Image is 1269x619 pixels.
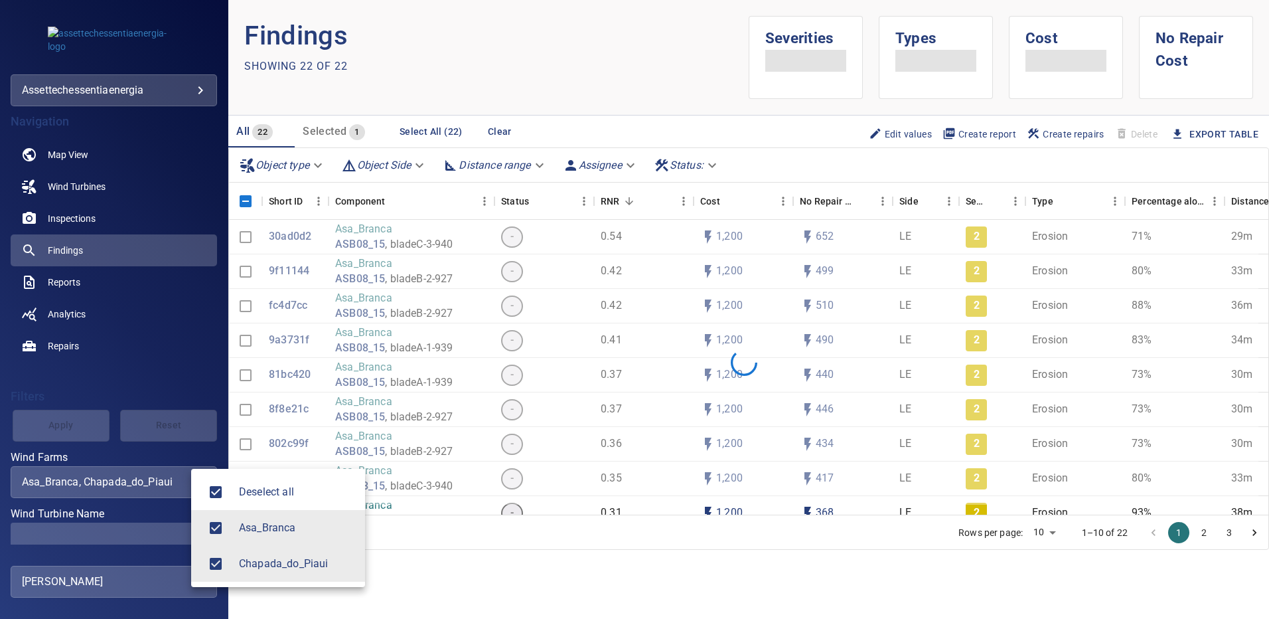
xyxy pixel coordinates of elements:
span: Deselect all [239,484,354,500]
div: Wind Farms Asa_Branca [239,520,354,536]
span: Asa_Branca [202,514,230,542]
span: Chapada_do_Piaui [239,556,354,572]
span: Chapada_do_Piaui [202,550,230,578]
ul: Asa_Branca, Chapada_do_Piaui [191,469,365,587]
div: Wind Farms Chapada_do_Piaui [239,556,354,572]
span: Asa_Branca [239,520,354,536]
